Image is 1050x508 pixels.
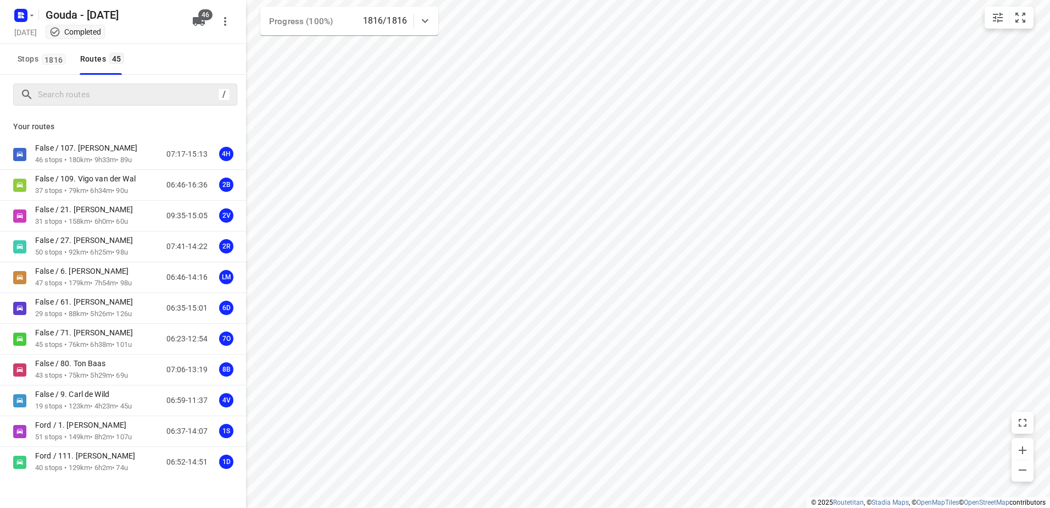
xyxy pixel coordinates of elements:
p: 31 stops • 158km • 6h0m • 60u [35,217,144,227]
p: 43 stops • 75km • 5h29m • 69u [35,371,128,381]
div: Routes [80,52,127,66]
p: Ford / 1. [PERSON_NAME] [35,420,133,430]
div: small contained button group [985,7,1034,29]
p: 06:35-15:01 [166,302,208,314]
span: 46 [198,9,213,20]
p: False / 80. Ton Baas [35,358,113,368]
p: 1816/1816 [363,14,407,27]
input: Search routes [38,86,218,103]
a: Routetitan [833,499,864,506]
button: More [214,10,236,32]
p: 06:37-14:07 [166,426,208,437]
button: 46 [188,10,210,32]
p: 06:46-16:36 [166,179,208,191]
p: 47 stops • 179km • 7h54m • 98u [35,278,139,289]
span: Progress (100%) [269,16,333,26]
a: OpenStreetMap [964,499,1009,506]
span: Stops [18,52,69,66]
p: 06:46-14:16 [166,272,208,283]
p: 45 stops • 76km • 6h38m • 101u [35,340,144,350]
div: / [218,89,230,101]
p: False / 71. [PERSON_NAME] [35,328,139,338]
p: False / 109. Vigo van der Wal [35,174,142,184]
li: © 2025 , © , © © contributors [811,499,1046,506]
p: 19 stops • 123km • 4h23m • 45u [35,401,132,412]
p: 07:41-14:22 [166,241,208,252]
button: Map settings [987,7,1009,29]
span: 45 [109,53,124,64]
button: Fit zoom [1009,7,1031,29]
p: False / 61. [PERSON_NAME] [35,297,139,307]
p: Your routes [13,121,233,132]
p: False / 6. [PERSON_NAME] [35,266,135,276]
p: Ford / 111. [PERSON_NAME] [35,451,142,461]
p: 06:59-11:37 [166,395,208,406]
p: 37 stops • 79km • 6h34m • 90u [35,186,147,196]
p: 07:06-13:19 [166,364,208,376]
p: 07:17-15:13 [166,148,208,160]
p: 46 stops • 180km • 9h33m • 89u [35,155,148,165]
p: False / 21. [PERSON_NAME] [35,205,139,214]
p: False / 27. [PERSON_NAME] [35,235,139,245]
p: 29 stops • 88km • 5h26m • 126u [35,309,144,319]
p: 09:35-15:05 [166,210,208,222]
p: 40 stops • 129km • 6h2m • 74u [35,463,146,473]
span: 1816 [42,54,66,65]
p: 06:23-12:54 [166,333,208,345]
p: False / 107. [PERSON_NAME] [35,143,144,153]
div: This project completed. You cannot make any changes to it. [49,26,101,37]
p: 51 stops • 149km • 8h2m • 107u [35,432,137,443]
div: Progress (100%)1816/1816 [260,7,438,35]
p: 06:52-14:51 [166,456,208,468]
a: OpenMapTiles [917,499,959,506]
a: Stadia Maps [872,499,909,506]
p: False / 9. Carl de Wild [35,389,116,399]
p: 50 stops • 92km • 6h25m • 98u [35,247,144,258]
